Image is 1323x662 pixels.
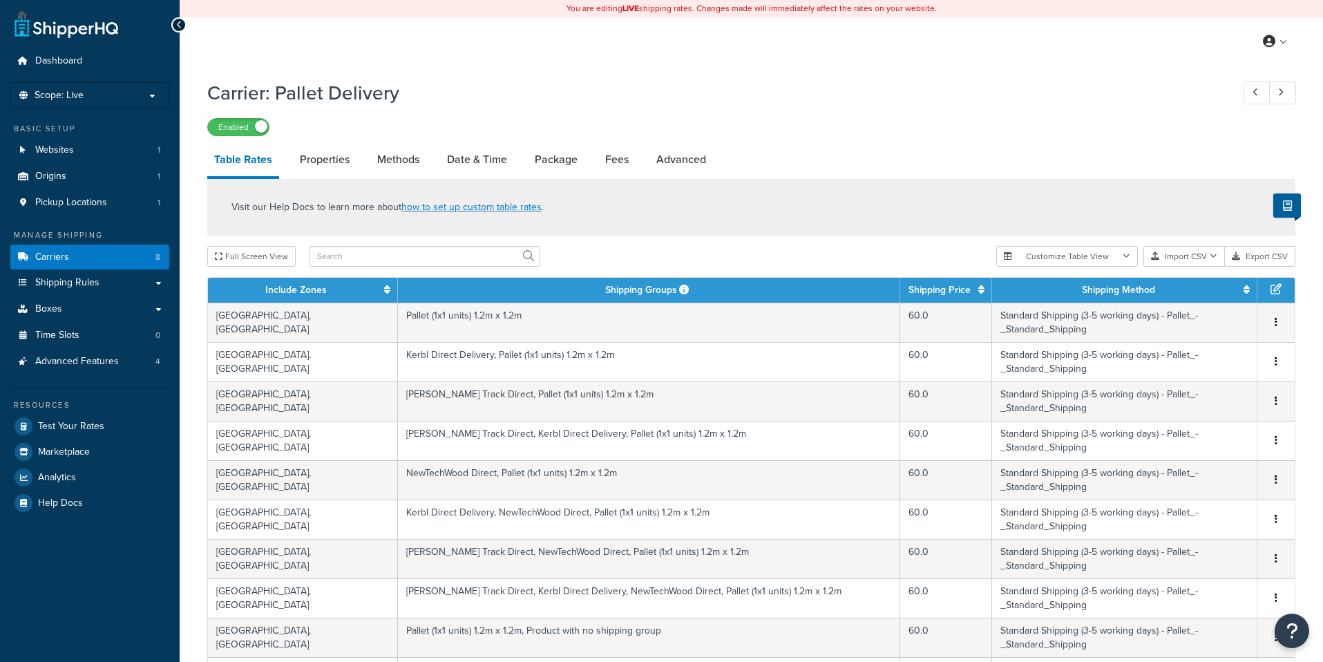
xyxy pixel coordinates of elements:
td: Kerbl Direct Delivery, NewTechWood Direct, Pallet (1x1 units) 1.2m x 1.2m [398,500,901,539]
li: Pickup Locations [10,190,169,216]
a: Test Your Rates [10,414,169,439]
a: Carriers8 [10,245,169,270]
h1: Carrier: Pallet Delivery [207,79,1218,106]
td: Standard Shipping (3-5 working days) - Pallet_-_Standard_Shipping [992,460,1257,500]
td: 60.0 [900,618,992,657]
li: Advanced Features [10,349,169,375]
label: Enabled [208,119,269,135]
li: Origins [10,164,169,189]
span: Advanced Features [35,356,119,368]
a: Shipping Method [1082,283,1155,297]
td: 60.0 [900,500,992,539]
a: Table Rates [207,143,279,179]
a: Origins1 [10,164,169,189]
td: [PERSON_NAME] Track Direct, Pallet (1x1 units) 1.2m x 1.2m [398,381,901,421]
button: Open Resource Center [1275,614,1309,648]
a: Time Slots0 [10,323,169,348]
button: Export CSV [1225,246,1295,267]
td: 60.0 [900,303,992,342]
span: Boxes [35,303,62,315]
span: 8 [155,252,160,263]
td: Standard Shipping (3-5 working days) - Pallet_-_Standard_Shipping [992,578,1257,618]
a: Fees [598,143,636,176]
p: Visit our Help Docs to learn more about . [231,200,544,215]
span: Shipping Rules [35,277,99,289]
input: Search [310,246,540,267]
li: Carriers [10,245,169,270]
td: [PERSON_NAME] Track Direct, Kerbl Direct Delivery, Pallet (1x1 units) 1.2m x 1.2m [398,421,901,460]
td: 60.0 [900,342,992,381]
span: 1 [158,171,160,182]
a: Date & Time [440,143,514,176]
a: Dashboard [10,48,169,74]
td: 60.0 [900,578,992,618]
a: Shipping Price [908,283,971,297]
a: Shipping Rules [10,270,169,296]
a: Methods [370,143,426,176]
td: Standard Shipping (3-5 working days) - Pallet_-_Standard_Shipping [992,342,1257,381]
button: Full Screen View [207,246,296,267]
td: [GEOGRAPHIC_DATA], [GEOGRAPHIC_DATA] [208,500,398,539]
td: [PERSON_NAME] Track Direct, NewTechWood Direct, Pallet (1x1 units) 1.2m x 1.2m [398,539,901,578]
b: LIVE [622,2,639,15]
a: Analytics [10,465,169,490]
div: Basic Setup [10,123,169,135]
span: Time Slots [35,330,79,341]
span: 1 [158,197,160,209]
td: [GEOGRAPHIC_DATA], [GEOGRAPHIC_DATA] [208,421,398,460]
a: Marketplace [10,439,169,464]
td: [GEOGRAPHIC_DATA], [GEOGRAPHIC_DATA] [208,303,398,342]
li: Websites [10,138,169,163]
span: Scope: Live [35,90,84,102]
td: Standard Shipping (3-5 working days) - Pallet_-_Standard_Shipping [992,539,1257,578]
div: Manage Shipping [10,229,169,241]
span: 1 [158,144,160,156]
td: Standard Shipping (3-5 working days) - Pallet_-_Standard_Shipping [992,421,1257,460]
td: [PERSON_NAME] Track Direct, Kerbl Direct Delivery, NewTechWood Direct, Pallet (1x1 units) 1.2m x ... [398,578,901,618]
td: Standard Shipping (3-5 working days) - Pallet_-_Standard_Shipping [992,381,1257,421]
a: Help Docs [10,491,169,516]
span: Help Docs [38,498,83,509]
td: Standard Shipping (3-5 working days) - Pallet_-_Standard_Shipping [992,618,1257,657]
span: Pickup Locations [35,197,107,209]
a: Advanced [649,143,713,176]
span: Marketplace [38,446,90,458]
td: 60.0 [900,460,992,500]
th: Shipping Groups [398,278,901,303]
a: Package [528,143,584,176]
span: Origins [35,171,66,182]
td: Standard Shipping (3-5 working days) - Pallet_-_Standard_Shipping [992,500,1257,539]
a: Previous Record [1244,82,1270,104]
button: Import CSV [1143,246,1225,267]
a: Pickup Locations1 [10,190,169,216]
span: Dashboard [35,55,82,67]
li: Time Slots [10,323,169,348]
a: Include Zones [265,283,327,297]
td: [GEOGRAPHIC_DATA], [GEOGRAPHIC_DATA] [208,618,398,657]
button: Customize Table View [996,246,1138,267]
span: Carriers [35,252,69,263]
td: Standard Shipping (3-5 working days) - Pallet_-_Standard_Shipping [992,303,1257,342]
button: Show Help Docs [1273,193,1301,218]
span: Test Your Rates [38,421,104,433]
a: Advanced Features4 [10,349,169,375]
td: 60.0 [900,539,992,578]
a: Websites1 [10,138,169,163]
td: NewTechWood Direct, Pallet (1x1 units) 1.2m x 1.2m [398,460,901,500]
td: [GEOGRAPHIC_DATA], [GEOGRAPHIC_DATA] [208,578,398,618]
td: [GEOGRAPHIC_DATA], [GEOGRAPHIC_DATA] [208,460,398,500]
a: Boxes [10,296,169,322]
td: [GEOGRAPHIC_DATA], [GEOGRAPHIC_DATA] [208,381,398,421]
span: Websites [35,144,74,156]
td: 60.0 [900,381,992,421]
td: 60.0 [900,421,992,460]
td: [GEOGRAPHIC_DATA], [GEOGRAPHIC_DATA] [208,539,398,578]
a: Properties [293,143,356,176]
a: Next Record [1269,82,1296,104]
